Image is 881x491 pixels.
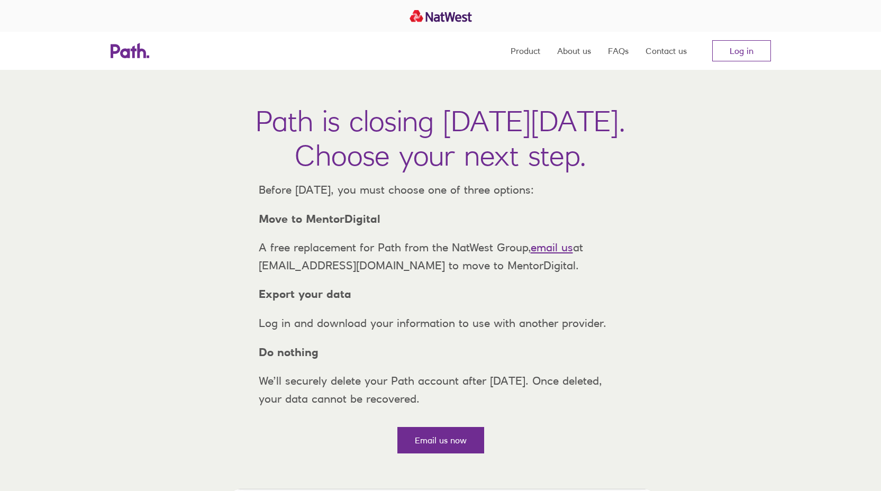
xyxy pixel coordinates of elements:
a: email us [531,241,573,254]
a: About us [557,32,591,70]
p: We’ll securely delete your Path account after [DATE]. Once deleted, your data cannot be recovered. [250,372,631,407]
a: FAQs [608,32,629,70]
a: Email us now [397,427,484,453]
a: Contact us [646,32,687,70]
strong: Move to MentorDigital [259,212,380,225]
p: A free replacement for Path from the NatWest Group, at [EMAIL_ADDRESS][DOMAIN_NAME] to move to Me... [250,239,631,274]
p: Log in and download your information to use with another provider. [250,314,631,332]
a: Log in [712,40,771,61]
h1: Path is closing [DATE][DATE]. Choose your next step. [256,104,625,172]
a: Product [511,32,540,70]
p: Before [DATE], you must choose one of three options: [250,181,631,199]
strong: Export your data [259,287,351,301]
strong: Do nothing [259,345,319,359]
